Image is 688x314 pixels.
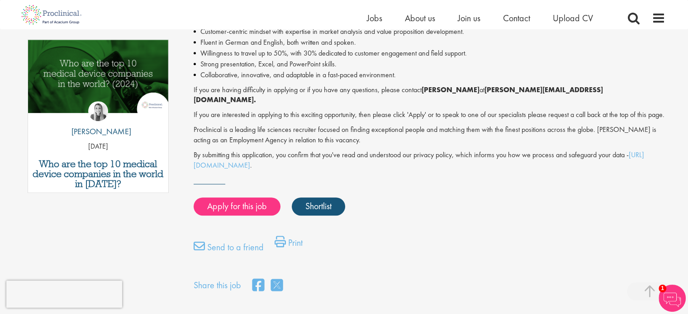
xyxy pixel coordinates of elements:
strong: [PERSON_NAME] [422,85,479,94]
a: Join us [458,12,480,24]
li: Customer-centric mindset with expertise in market analysis and value proposition development. [194,26,665,37]
p: [PERSON_NAME] [65,126,131,137]
a: Shortlist [292,197,345,216]
a: About us [405,12,435,24]
a: share on facebook [252,276,264,295]
a: Hannah Burke [PERSON_NAME] [65,101,131,142]
label: Share this job [194,279,241,292]
a: Contact [503,12,530,24]
li: Fluent in German and English, both written and spoken. [194,37,665,48]
p: By submitting this application, you confirm that you've read and understood our privacy policy, w... [194,150,665,171]
span: 1 [659,285,666,292]
img: Hannah Burke [88,101,108,121]
a: Link to a post [28,40,169,120]
strong: [PERSON_NAME][EMAIL_ADDRESS][DOMAIN_NAME]. [194,85,603,105]
li: Strong presentation, Excel, and PowerPoint skills. [194,59,665,70]
a: Send to a friend [194,240,264,258]
li: Willingness to travel up to 50%, with 30% dedicated to customer engagement and field support. [194,48,665,59]
img: Top 10 Medical Device Companies 2024 [28,40,169,112]
p: If you are having difficulty in applying or if you have any questions, please contact at [194,85,665,106]
iframe: reCAPTCHA [6,281,122,308]
a: Print [275,236,303,254]
a: Apply for this job [194,197,280,216]
a: Who are the top 10 medical device companies in the world in [DATE]? [33,159,164,189]
a: Upload CV [553,12,593,24]
a: [URL][DOMAIN_NAME] [194,150,644,170]
li: Collaborative, innovative, and adaptable in a fast-paced environment. [194,70,665,80]
a: share on twitter [271,276,283,295]
p: Proclinical is a leading life sciences recruiter focused on finding exceptional people and matchi... [194,125,665,145]
img: Chatbot [659,285,686,312]
p: [DATE] [28,141,169,152]
p: If you are interested in applying to this exciting opportunity, then please click 'Apply' or to s... [194,110,665,120]
a: Jobs [367,12,382,24]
